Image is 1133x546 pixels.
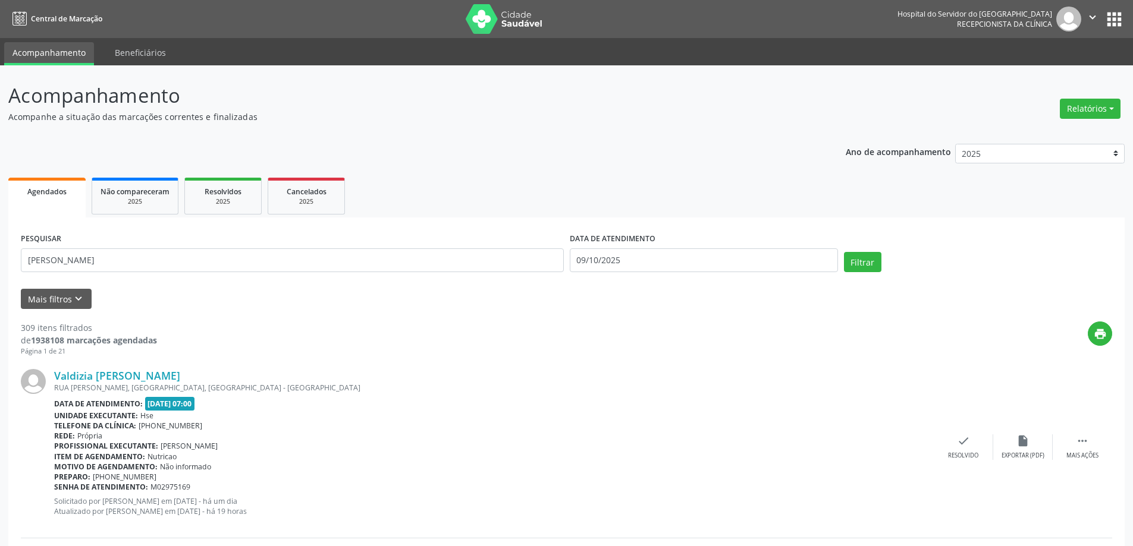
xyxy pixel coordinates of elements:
[205,187,241,197] span: Resolvidos
[1060,99,1121,119] button: Relatórios
[277,197,336,206] div: 2025
[21,289,92,310] button: Mais filtroskeyboard_arrow_down
[54,421,136,431] b: Telefone da clínica:
[161,441,218,451] span: [PERSON_NAME]
[72,292,85,305] i: keyboard_arrow_down
[150,482,190,492] span: M02975169
[140,411,153,421] span: Hse
[54,369,180,382] a: Valdizia [PERSON_NAME]
[8,111,790,123] p: Acompanhe a situação das marcações correntes e finalizadas
[21,321,157,334] div: 309 itens filtrados
[139,421,202,431] span: [PHONE_NUMBER]
[106,42,174,63] a: Beneficiários
[54,399,143,409] b: Data de atendimento:
[1002,452,1044,460] div: Exportar (PDF)
[101,187,170,197] span: Não compareceram
[54,383,934,393] div: RUA [PERSON_NAME], [GEOGRAPHIC_DATA], [GEOGRAPHIC_DATA] - [GEOGRAPHIC_DATA]
[77,431,102,441] span: Própria
[1104,9,1125,30] button: apps
[54,482,148,492] b: Senha de atendimento:
[54,431,75,441] b: Rede:
[21,230,61,248] label: PESQUISAR
[844,252,881,272] button: Filtrar
[54,462,158,472] b: Motivo de agendamento:
[54,452,145,462] b: Item de agendamento:
[1094,327,1107,340] i: print
[27,187,67,197] span: Agendados
[1088,321,1112,346] button: print
[145,397,195,411] span: [DATE] 07:00
[957,19,1052,29] span: Recepcionista da clínica
[160,462,211,472] span: Não informado
[93,472,156,482] span: [PHONE_NUMBER]
[147,452,177,462] span: Nutricao
[957,434,970,447] i: check
[54,496,934,516] p: Solicitado por [PERSON_NAME] em [DATE] - há um dia Atualizado por [PERSON_NAME] em [DATE] - há 19...
[101,197,170,206] div: 2025
[1081,7,1104,31] button: 
[948,452,978,460] div: Resolvido
[21,248,564,272] input: Nome, código do beneficiário ou CPF
[1076,434,1089,447] i: 
[8,81,790,111] p: Acompanhamento
[8,9,102,29] a: Central de Marcação
[1056,7,1081,31] img: img
[54,472,90,482] b: Preparo:
[21,369,46,394] img: img
[54,411,138,421] b: Unidade executante:
[193,197,253,206] div: 2025
[4,42,94,65] a: Acompanhamento
[21,346,157,356] div: Página 1 de 21
[54,441,158,451] b: Profissional executante:
[1016,434,1030,447] i: insert_drive_file
[846,144,951,159] p: Ano de acompanhamento
[21,334,157,346] div: de
[570,230,655,248] label: DATA DE ATENDIMENTO
[287,187,327,197] span: Cancelados
[31,334,157,346] strong: 1938108 marcações agendadas
[570,248,838,272] input: Selecione um intervalo
[31,14,102,24] span: Central de Marcação
[1086,11,1099,24] i: 
[897,9,1052,19] div: Hospital do Servidor do [GEOGRAPHIC_DATA]
[1066,452,1099,460] div: Mais ações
